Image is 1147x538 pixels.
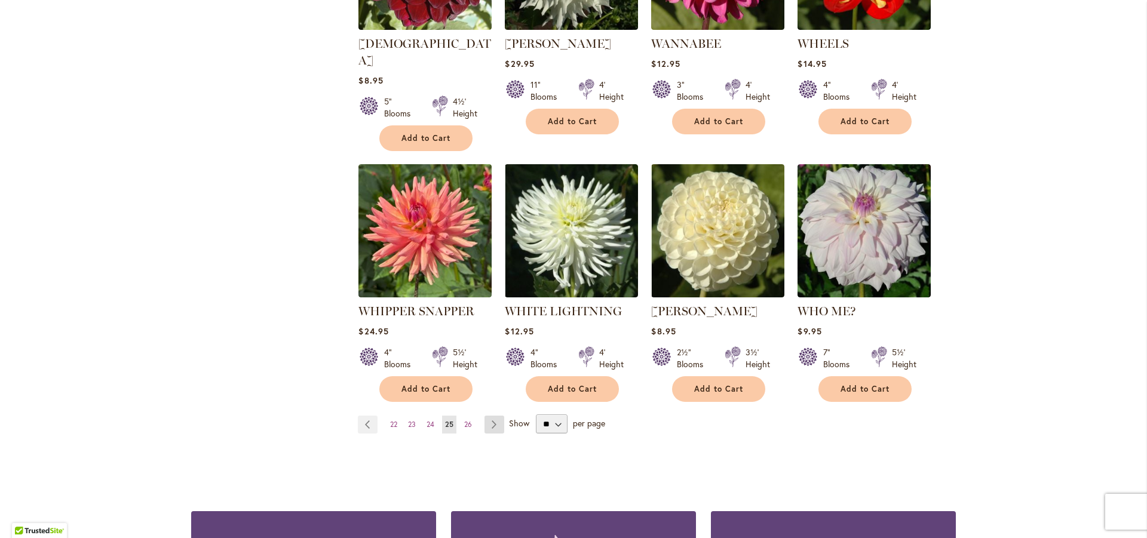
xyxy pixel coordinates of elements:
[464,420,472,429] span: 26
[651,36,721,51] a: WANNABEE
[358,164,492,297] img: WHIPPER SNAPPER
[358,304,474,318] a: WHIPPER SNAPPER
[358,288,492,300] a: WHIPPER SNAPPER
[526,376,619,402] button: Add to Cart
[677,346,710,370] div: 2½" Blooms
[379,125,473,151] button: Add to Cart
[526,109,619,134] button: Add to Cart
[841,384,890,394] span: Add to Cart
[384,96,418,119] div: 5" Blooms
[505,325,533,337] span: $12.95
[405,416,419,434] a: 23
[390,420,397,429] span: 22
[892,346,916,370] div: 5½' Height
[379,376,473,402] button: Add to Cart
[505,58,534,69] span: $29.95
[548,384,597,394] span: Add to Cart
[672,109,765,134] button: Add to Cart
[651,325,676,337] span: $8.95
[505,36,611,51] a: [PERSON_NAME]
[530,79,564,103] div: 11" Blooms
[651,288,784,300] a: WHITE NETTIE
[798,164,931,297] img: Who Me?
[453,346,477,370] div: 5½' Height
[798,36,849,51] a: WHEELS
[453,96,477,119] div: 4½' Height
[823,79,857,103] div: 4" Blooms
[573,417,605,429] span: per page
[694,116,743,127] span: Add to Cart
[548,116,597,127] span: Add to Cart
[651,164,784,297] img: WHITE NETTIE
[651,21,784,32] a: WANNABEE
[892,79,916,103] div: 4' Height
[818,109,912,134] button: Add to Cart
[9,496,42,529] iframe: Launch Accessibility Center
[798,58,826,69] span: $14.95
[401,384,450,394] span: Add to Cart
[505,164,638,297] img: WHITE LIGHTNING
[384,346,418,370] div: 4" Blooms
[651,58,680,69] span: $12.95
[599,79,624,103] div: 4' Height
[818,376,912,402] button: Add to Cart
[672,376,765,402] button: Add to Cart
[505,288,638,300] a: WHITE LIGHTNING
[798,21,931,32] a: WHEELS
[841,116,890,127] span: Add to Cart
[694,384,743,394] span: Add to Cart
[505,21,638,32] a: Walter Hardisty
[798,304,856,318] a: WHO ME?
[677,79,710,103] div: 3" Blooms
[358,325,388,337] span: $24.95
[798,288,931,300] a: Who Me?
[387,416,400,434] a: 22
[358,75,383,86] span: $8.95
[823,346,857,370] div: 7" Blooms
[445,420,453,429] span: 25
[530,346,564,370] div: 4" Blooms
[798,325,821,337] span: $9.95
[599,346,624,370] div: 4' Height
[358,21,492,32] a: VOODOO
[408,420,416,429] span: 23
[509,417,529,429] span: Show
[505,304,622,318] a: WHITE LIGHTNING
[401,133,450,143] span: Add to Cart
[461,416,475,434] a: 26
[746,79,770,103] div: 4' Height
[427,420,434,429] span: 24
[424,416,437,434] a: 24
[358,36,491,67] a: [DEMOGRAPHIC_DATA]
[651,304,757,318] a: [PERSON_NAME]
[746,346,770,370] div: 3½' Height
